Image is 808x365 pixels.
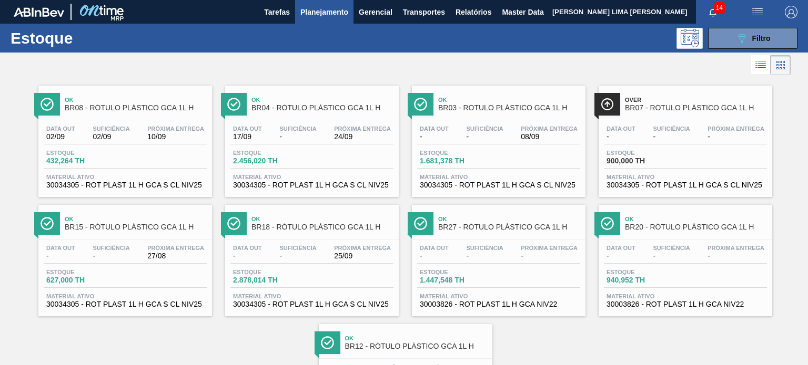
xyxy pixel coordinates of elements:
span: Data out [607,245,635,251]
span: Material ativo [233,293,391,299]
span: Próxima Entrega [147,245,204,251]
a: ÍconeOkBR15 - RÓTULO PLÁSTICO GCA 1L HData out-Suficiência-Próxima Entrega27/08Estoque627,000 THM... [31,197,217,316]
span: - [607,252,635,260]
a: ÍconeOkBR08 - RÓTULO PLÁSTICO GCA 1L HData out02/09Suficiência02/09Próxima Entrega10/09Estoque432... [31,78,217,197]
span: Material ativo [607,174,764,180]
div: Pogramando: nenhum usuário selecionado [676,28,703,49]
img: TNhmsLtSVTkK8tSr43FrP2fwEKptu5GPRR3wAAAABJRU5ErkJggg== [14,7,64,17]
span: - [420,252,449,260]
img: Ícone [227,217,240,230]
span: Suficiência [466,245,503,251]
a: ÍconeOkBR27 - RÓTULO PLÁSTICO GCA 1L HData out-Suficiência-Próxima Entrega-Estoque1.447,548 THMat... [404,197,591,316]
span: 2.878,014 TH [233,276,307,284]
span: Suficiência [466,126,503,132]
span: Estoque [233,269,307,275]
span: BR27 - RÓTULO PLÁSTICO GCA 1L H [438,223,580,231]
button: Notificações [696,5,730,19]
span: BR12 - RÓTULO PLÁSTICO GCA 1L H [345,342,487,350]
span: Ok [345,335,487,341]
span: Suficiência [279,245,316,251]
span: 1.447,548 TH [420,276,493,284]
span: Transportes [403,6,445,18]
span: BR20 - RÓTULO PLÁSTICO GCA 1L H [625,223,767,231]
span: Material ativo [233,174,391,180]
span: 17/09 [233,133,262,141]
img: Ícone [414,217,427,230]
span: Data out [46,126,75,132]
div: Visão em Lista [751,55,771,75]
span: BR15 - RÓTULO PLÁSTICO GCA 1L H [65,223,207,231]
span: Ok [438,97,580,103]
img: Logout [785,6,797,18]
span: 940,952 TH [607,276,680,284]
a: ÍconeOkBR18 - RÓTULO PLÁSTICO GCA 1L HData out-Suficiência-Próxima Entrega25/09Estoque2.878,014 T... [217,197,404,316]
span: 627,000 TH [46,276,120,284]
span: 1.681,378 TH [420,157,493,165]
span: Material ativo [607,293,764,299]
span: Suficiência [653,126,690,132]
span: Estoque [420,269,493,275]
span: BR03 - RÓTULO PLÁSTICO GCA 1L H [438,104,580,112]
a: ÍconeOverBR07 - RÓTULO PLÁSTICO GCA 1L HData out-Suficiência-Próxima Entrega-Estoque900,000 THMat... [591,78,777,197]
span: Estoque [607,150,680,156]
div: Visão em Cards [771,55,791,75]
span: 24/09 [334,133,391,141]
span: 30034305 - ROT PLAST 1L H GCA S CL NIV25 [46,181,204,189]
span: 900,000 TH [607,157,680,165]
span: Over [625,97,767,103]
span: 08/09 [521,133,578,141]
span: Próxima Entrega [334,126,391,132]
span: Estoque [420,150,493,156]
span: Estoque [46,150,120,156]
span: - [466,133,503,141]
span: Master Data [502,6,543,18]
span: Ok [251,216,393,222]
img: Ícone [601,217,614,230]
span: 30003826 - ROT PLAST 1L H GCA NIV22 [607,300,764,308]
span: - [420,133,449,141]
span: Data out [233,126,262,132]
span: Próxima Entrega [521,245,578,251]
span: Data out [420,245,449,251]
span: BR04 - RÓTULO PLÁSTICO GCA 1L H [251,104,393,112]
a: ÍconeOkBR20 - RÓTULO PLÁSTICO GCA 1L HData out-Suficiência-Próxima Entrega-Estoque940,952 THMater... [591,197,777,316]
span: Próxima Entrega [147,126,204,132]
span: - [279,252,316,260]
span: 27/08 [147,252,204,260]
span: - [233,252,262,260]
span: - [653,133,690,141]
span: Ok [438,216,580,222]
span: Suficiência [93,245,129,251]
span: Material ativo [46,293,204,299]
span: - [46,252,75,260]
span: Estoque [233,150,307,156]
span: 14 [714,2,725,14]
span: Material ativo [46,174,204,180]
span: Próxima Entrega [521,126,578,132]
span: - [466,252,503,260]
span: BR07 - RÓTULO PLÁSTICO GCA 1L H [625,104,767,112]
span: 02/09 [46,133,75,141]
span: Estoque [607,269,680,275]
span: Data out [46,245,75,251]
span: Próxima Entrega [334,245,391,251]
span: Suficiência [653,245,690,251]
span: Tarefas [264,6,290,18]
span: 02/09 [93,133,129,141]
span: Material ativo [420,293,578,299]
a: ÍconeOkBR04 - RÓTULO PLÁSTICO GCA 1L HData out17/09Suficiência-Próxima Entrega24/09Estoque2.456,0... [217,78,404,197]
span: 30034305 - ROT PLAST 1L H GCA S CL NIV25 [46,300,204,308]
img: Ícone [601,98,614,111]
span: - [521,252,578,260]
img: Ícone [227,98,240,111]
span: 432,264 TH [46,157,120,165]
span: 30003826 - ROT PLAST 1L H GCA NIV22 [420,300,578,308]
span: - [708,133,764,141]
span: 2.456,020 TH [233,157,307,165]
span: Filtro [752,34,771,43]
span: Ok [65,97,207,103]
span: 30034305 - ROT PLAST 1L H GCA S CL NIV25 [233,300,391,308]
img: Ícone [321,336,334,349]
span: Estoque [46,269,120,275]
span: Ok [625,216,767,222]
